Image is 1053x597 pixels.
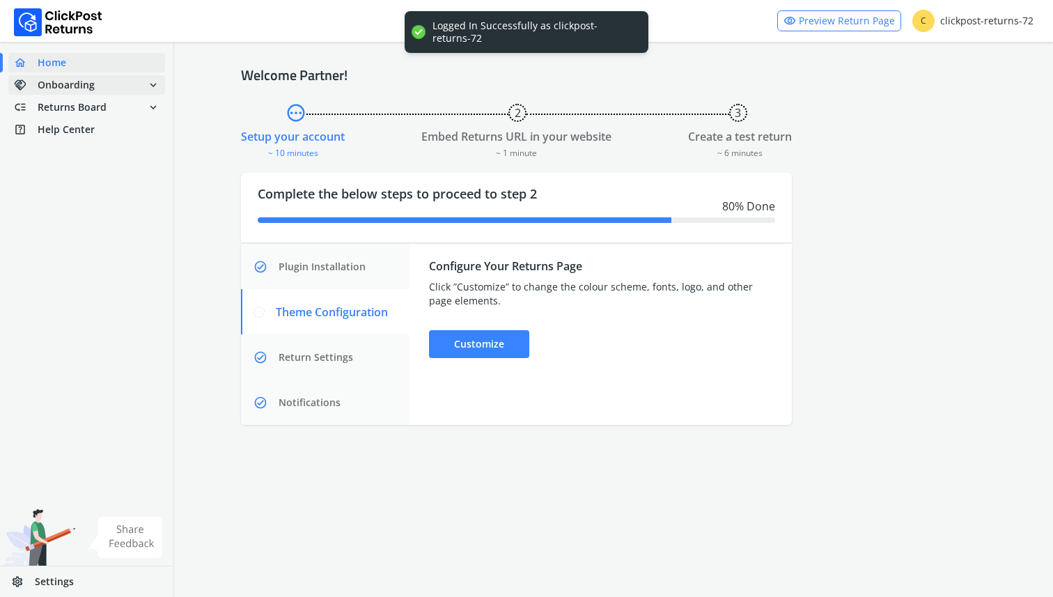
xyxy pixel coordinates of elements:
span: settings [11,572,35,591]
span: help_center [14,120,38,139]
div: ~ 1 minute [421,145,611,159]
button: 3 [729,104,747,122]
span: Onboarding [38,78,95,92]
span: Notifications [279,396,341,410]
div: 80 % Done [258,198,775,215]
span: Plugin Installation [279,260,366,274]
span: C [912,10,935,32]
span: check_circle [253,253,276,281]
div: Complete the below steps to proceed to step 2 [241,173,792,242]
span: check_circle [253,389,276,417]
img: Logo [14,8,102,36]
span: Settings [35,575,74,589]
div: Configure Your Returns Page [429,258,772,274]
div: ~ 10 minutes [241,145,345,159]
span: low_priority [14,98,38,117]
span: home [14,53,38,72]
button: 2 [508,104,526,122]
span: visibility [783,11,796,31]
a: homeHome [8,53,165,72]
img: share feedback [87,517,163,558]
a: help_centerHelp Center [8,120,165,139]
span: Return Settings [279,350,353,364]
div: Embed Returns URL in your website [421,128,611,145]
span: expand_more [147,75,159,95]
span: pending [286,100,306,125]
div: Customize [429,330,529,358]
div: Setup your account [241,128,345,145]
span: Returns Board [38,100,107,114]
div: ~ 6 minutes [688,145,792,159]
h4: Welcome Partner! [241,67,986,84]
span: handshake [14,75,38,95]
div: clickpost-returns-72 [912,10,1033,32]
span: Theme Configuration [276,304,388,320]
div: Click ”Customize” to change the colour scheme, fonts, logo, and other page elements. [429,280,772,308]
span: expand_more [147,98,159,117]
span: Home [38,56,66,70]
div: Logged In Successfully as clickpost-returns-72 [432,20,634,45]
a: visibilityPreview Return Page [777,10,901,31]
div: Create a test return [688,128,792,145]
span: check_circle [253,343,276,371]
span: Help Center [38,123,95,137]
